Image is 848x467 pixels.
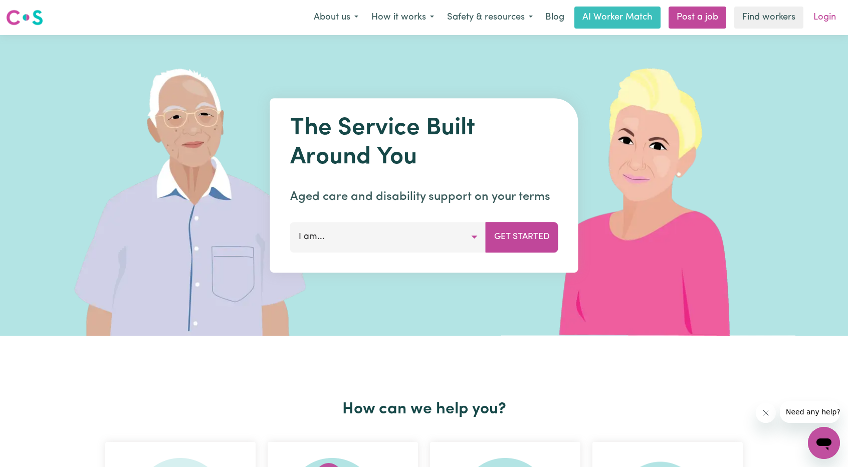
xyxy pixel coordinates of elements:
iframe: Message from company [780,401,840,423]
button: Get Started [486,222,558,252]
img: Careseekers logo [6,9,43,27]
h2: How can we help you? [99,400,749,419]
a: Careseekers logo [6,6,43,29]
button: About us [307,7,365,28]
button: How it works [365,7,441,28]
a: Post a job [669,7,726,29]
iframe: Close message [756,403,776,423]
p: Aged care and disability support on your terms [290,188,558,206]
button: I am... [290,222,486,252]
a: Blog [539,7,570,29]
iframe: Button to launch messaging window [808,427,840,459]
h1: The Service Built Around You [290,114,558,172]
span: Need any help? [6,7,61,15]
a: Find workers [734,7,803,29]
button: Safety & resources [441,7,539,28]
a: Login [807,7,842,29]
a: AI Worker Match [574,7,661,29]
